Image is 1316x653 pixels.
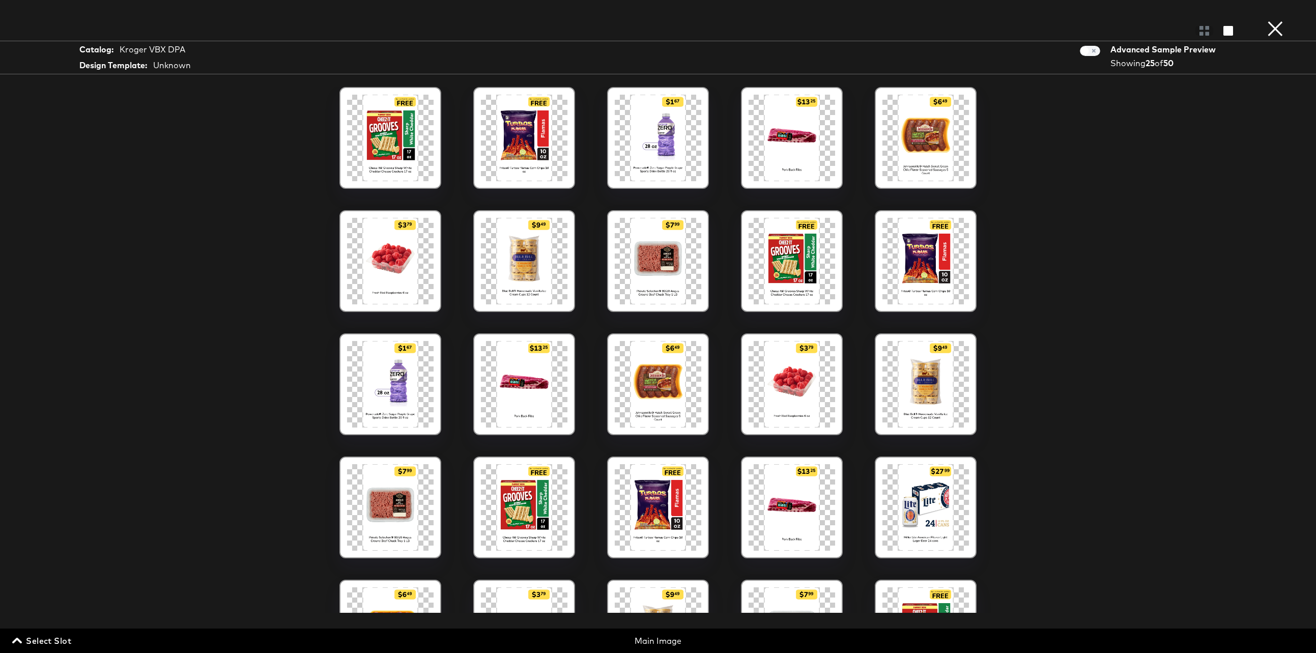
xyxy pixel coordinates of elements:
[79,60,147,71] strong: Design Template:
[1110,44,1219,55] div: Advanced Sample Preview
[1146,58,1155,68] strong: 25
[10,634,75,648] button: Select Slot
[153,60,191,71] div: Unknown
[1163,58,1174,68] strong: 50
[79,44,113,55] strong: Catalog:
[445,635,872,647] div: Main Image
[120,44,185,55] div: Kroger VBX DPA
[14,634,71,648] span: Select Slot
[1110,58,1219,69] div: Showing of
